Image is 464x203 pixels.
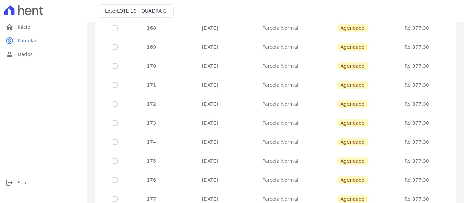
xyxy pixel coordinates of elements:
span: Agendado [337,176,369,184]
span: Agendado [337,119,369,127]
td: 168 [126,19,177,38]
td: R$ 377,30 [388,170,446,189]
td: R$ 377,30 [388,114,446,133]
span: LOTE 19 - QUADRA C [117,8,167,14]
a: paidParcelas [3,34,84,47]
span: Sair [18,179,27,186]
a: homeInício [3,20,84,34]
h3: Lote: [105,7,166,15]
a: personDados [3,47,84,61]
span: Parcelas [18,37,37,44]
a: logoutSair [3,176,84,189]
span: Dados [18,51,33,58]
td: [DATE] [177,57,243,76]
td: [DATE] [177,76,243,95]
td: 176 [126,170,177,189]
td: Parcela Normal [243,57,318,76]
td: 172 [126,95,177,114]
span: Agendado [337,62,369,70]
td: [DATE] [177,95,243,114]
td: Parcela Normal [243,151,318,170]
td: R$ 377,30 [388,151,446,170]
td: R$ 377,30 [388,133,446,151]
span: Agendado [337,24,369,32]
td: Parcela Normal [243,133,318,151]
td: [DATE] [177,170,243,189]
td: Parcela Normal [243,38,318,57]
i: logout [5,179,14,187]
span: Agendado [337,43,369,51]
td: R$ 377,30 [388,19,446,38]
td: [DATE] [177,151,243,170]
td: Parcela Normal [243,170,318,189]
i: home [5,23,14,31]
td: 174 [126,133,177,151]
td: [DATE] [177,38,243,57]
i: person [5,50,14,58]
span: Agendado [337,100,369,108]
td: R$ 377,30 [388,57,446,76]
td: [DATE] [177,19,243,38]
td: Parcela Normal [243,114,318,133]
td: [DATE] [177,133,243,151]
span: Início [18,24,30,31]
td: Parcela Normal [243,19,318,38]
td: R$ 377,30 [388,38,446,57]
td: Parcela Normal [243,95,318,114]
td: 170 [126,57,177,76]
td: [DATE] [177,114,243,133]
td: 173 [126,114,177,133]
td: 169 [126,38,177,57]
span: Agendado [337,138,369,146]
td: 171 [126,76,177,95]
td: R$ 377,30 [388,95,446,114]
span: Agendado [337,157,369,165]
span: Agendado [337,195,369,203]
td: Parcela Normal [243,76,318,95]
i: paid [5,37,14,45]
td: 175 [126,151,177,170]
td: R$ 377,30 [388,76,446,95]
span: Agendado [337,81,369,89]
